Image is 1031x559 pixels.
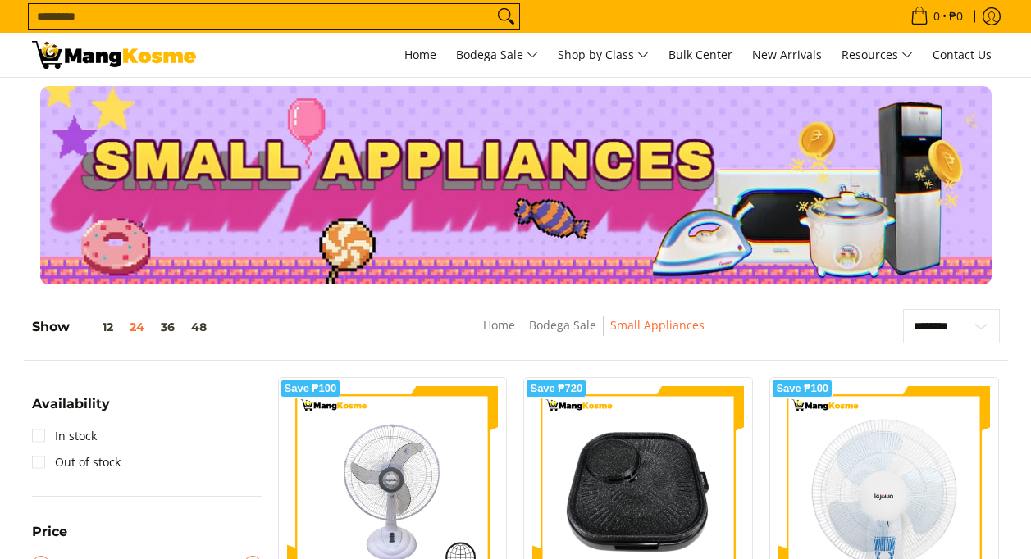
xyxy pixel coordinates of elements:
[32,398,110,423] summary: Open
[660,33,741,77] a: Bulk Center
[70,320,121,334] button: 12
[212,33,1000,77] nav: Main Menu
[32,525,67,539] span: Price
[285,384,337,393] span: Save ₱100
[32,525,67,551] summary: Open
[947,11,965,22] span: ₱0
[842,45,913,66] span: Resources
[32,319,215,335] h5: Show
[833,33,921,77] a: Resources
[931,11,942,22] span: 0
[924,33,1000,77] a: Contact Us
[32,398,110,411] span: Availability
[153,320,183,334] button: 36
[363,316,824,352] nav: Breadcrumbs
[752,47,822,62] span: New Arrivals
[456,45,538,66] span: Bodega Sale
[32,423,97,449] a: In stock
[183,320,215,334] button: 48
[529,317,596,333] a: Bodega Sale
[744,33,830,77] a: New Arrivals
[396,33,445,77] a: Home
[483,317,515,333] a: Home
[933,47,992,62] span: Contact Us
[121,320,153,334] button: 24
[32,449,121,475] a: Out of stock
[530,384,582,393] span: Save ₱720
[448,33,546,77] a: Bodega Sale
[610,317,705,333] a: Small Appliances
[668,47,732,62] span: Bulk Center
[550,33,657,77] a: Shop by Class
[493,4,519,29] button: Search
[906,7,968,25] span: •
[558,45,649,66] span: Shop by Class
[32,41,196,69] img: Small Appliances l Mang Kosme: Home Appliances Warehouse Sale | Page 2
[776,384,828,393] span: Save ₱100
[404,47,436,62] span: Home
